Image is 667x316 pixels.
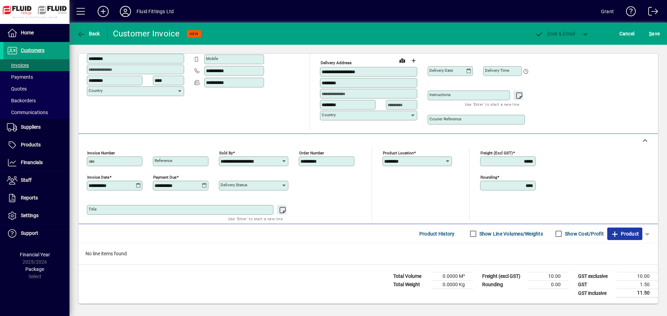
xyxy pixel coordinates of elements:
[390,272,431,281] td: Total Volume
[7,98,36,103] span: Backorders
[647,27,661,40] button: Save
[153,175,176,180] mat-label: Payment due
[206,56,218,61] mat-label: Mobile
[649,28,660,39] span: ave
[21,48,44,53] span: Customers
[155,158,172,163] mat-label: Reference
[479,272,527,281] td: Freight (excl GST)
[390,281,431,289] td: Total Weight
[21,142,41,147] span: Products
[429,92,451,97] mat-label: Instructions
[114,5,137,18] button: Profile
[417,228,458,240] button: Product History
[228,215,283,223] mat-hint: Use 'Enter' to start a new line
[137,6,174,17] div: Fluid Fittings Ltd
[607,228,642,240] button: Product
[480,151,513,155] mat-label: Freight (excl GST)
[478,230,543,237] label: Show Line Volumes/Weights
[575,281,616,289] td: GST
[190,32,198,36] span: NEW
[7,86,27,92] span: Quotes
[575,289,616,298] td: GST inclusive
[3,59,69,71] a: Invoices
[20,252,50,257] span: Financial Year
[643,1,658,24] a: Logout
[21,213,39,218] span: Settings
[219,151,233,155] mat-label: Sold by
[3,71,69,83] a: Payments
[431,272,473,281] td: 0.0000 M³
[21,124,41,130] span: Suppliers
[113,28,180,39] div: Customer Invoice
[3,106,69,118] a: Communications
[621,1,636,24] a: Knowledge Base
[532,27,579,40] button: Post & Email
[563,230,604,237] label: Show Cost/Profit
[21,30,34,35] span: Home
[3,225,69,242] a: Support
[397,55,408,66] a: View on map
[92,5,114,18] button: Add
[3,95,69,106] a: Backorders
[619,28,635,39] span: Cancel
[7,110,48,115] span: Communications
[3,154,69,171] a: Financials
[485,68,509,73] mat-label: Delivery time
[527,281,569,289] td: 0.00
[419,228,455,239] span: Product History
[465,100,519,108] mat-hint: Use 'Enter' to start a new line
[21,230,38,236] span: Support
[479,281,527,289] td: Rounding
[429,68,453,73] mat-label: Delivery date
[535,31,575,36] span: ost & Email
[87,175,109,180] mat-label: Invoice date
[3,189,69,207] a: Reports
[383,151,414,155] mat-label: Product location
[221,182,247,187] mat-label: Delivery status
[21,177,32,183] span: Staff
[611,228,639,239] span: Product
[618,27,636,40] button: Cancel
[75,27,102,40] button: Back
[3,172,69,189] a: Staff
[299,151,324,155] mat-label: Order number
[79,243,658,264] div: No line items found
[89,88,102,93] mat-label: Country
[3,83,69,95] a: Quotes
[7,62,29,68] span: Invoices
[7,74,33,80] span: Payments
[87,151,115,155] mat-label: Invoice number
[322,112,336,117] mat-label: Country
[547,31,550,36] span: P
[429,117,461,121] mat-label: Courier Reference
[616,272,658,281] td: 10.00
[616,281,658,289] td: 1.50
[77,31,100,36] span: Back
[527,272,569,281] td: 10.00
[69,27,108,40] app-page-header-button: Back
[480,175,497,180] mat-label: Rounding
[21,195,38,200] span: Reports
[3,207,69,224] a: Settings
[408,55,419,66] button: Choose address
[3,24,69,42] a: Home
[25,266,44,272] span: Package
[616,289,658,298] td: 11.50
[575,272,616,281] td: GST exclusive
[21,160,43,165] span: Financials
[89,207,97,212] mat-label: Title
[649,31,652,36] span: S
[431,281,473,289] td: 0.0000 Kg
[601,6,614,17] div: Grant
[3,119,69,136] a: Suppliers
[3,136,69,154] a: Products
